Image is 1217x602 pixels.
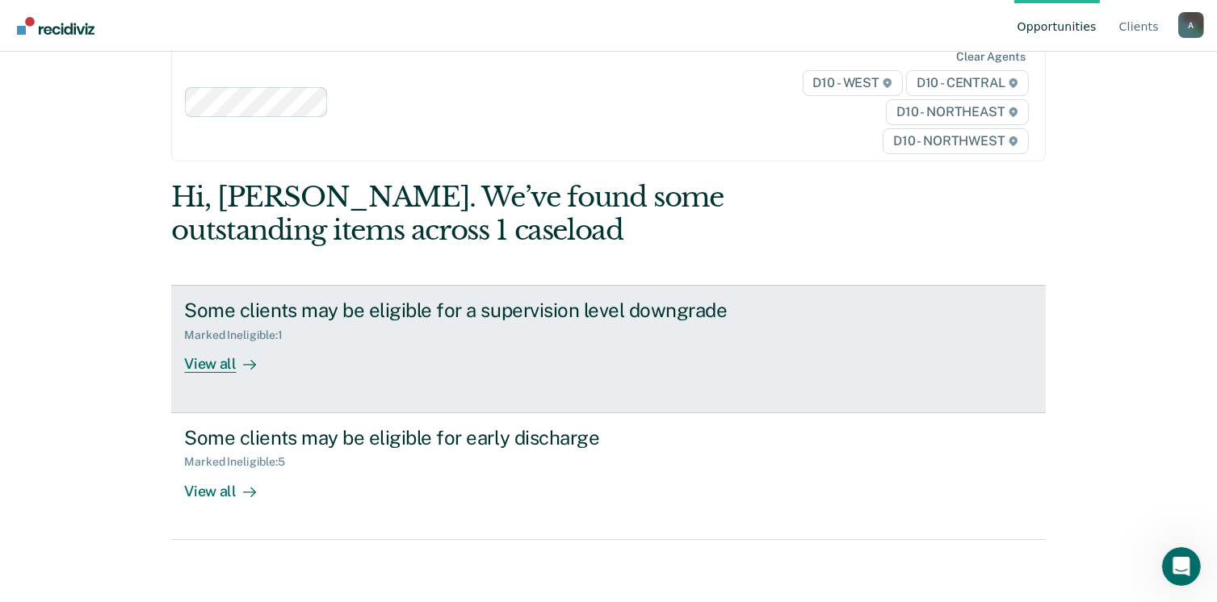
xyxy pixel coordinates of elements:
[17,17,94,35] img: Recidiviz
[184,469,275,500] div: View all
[886,99,1028,125] span: D10 - NORTHEAST
[171,181,871,247] div: Hi, [PERSON_NAME]. We’ve found some outstanding items across 1 caseload
[184,328,295,342] div: Marked Ineligible : 1
[171,285,1045,412] a: Some clients may be eligible for a supervision level downgradeMarked Ineligible:1View all
[883,128,1028,154] span: D10 - NORTHWEST
[1162,547,1201,586] iframe: Intercom live chat
[1178,12,1204,38] button: Profile dropdown button
[184,455,297,469] div: Marked Ineligible : 5
[956,50,1025,64] div: Clear agents
[184,426,751,449] div: Some clients may be eligible for early discharge
[171,413,1045,540] a: Some clients may be eligible for early dischargeMarked Ineligible:5View all
[906,70,1029,96] span: D10 - CENTRAL
[184,342,275,374] div: View all
[1178,12,1204,38] div: A
[184,299,751,322] div: Some clients may be eligible for a supervision level downgrade
[803,70,903,96] span: D10 - WEST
